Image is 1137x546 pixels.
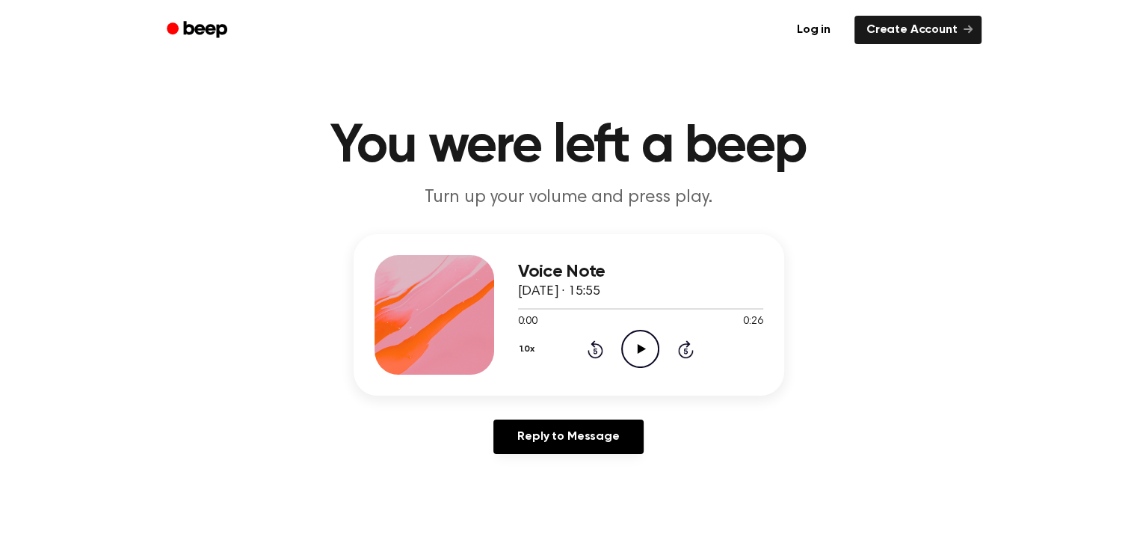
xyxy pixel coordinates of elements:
a: Log in [782,13,845,47]
a: Beep [156,16,241,45]
h3: Voice Note [518,262,763,282]
button: 1.0x [518,337,540,362]
span: 0:00 [518,314,537,330]
a: Create Account [854,16,982,44]
p: Turn up your volume and press play. [282,185,856,210]
span: [DATE] · 15:55 [518,285,600,298]
span: 0:26 [743,314,762,330]
h1: You were left a beep [186,120,952,174]
a: Reply to Message [493,420,643,454]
